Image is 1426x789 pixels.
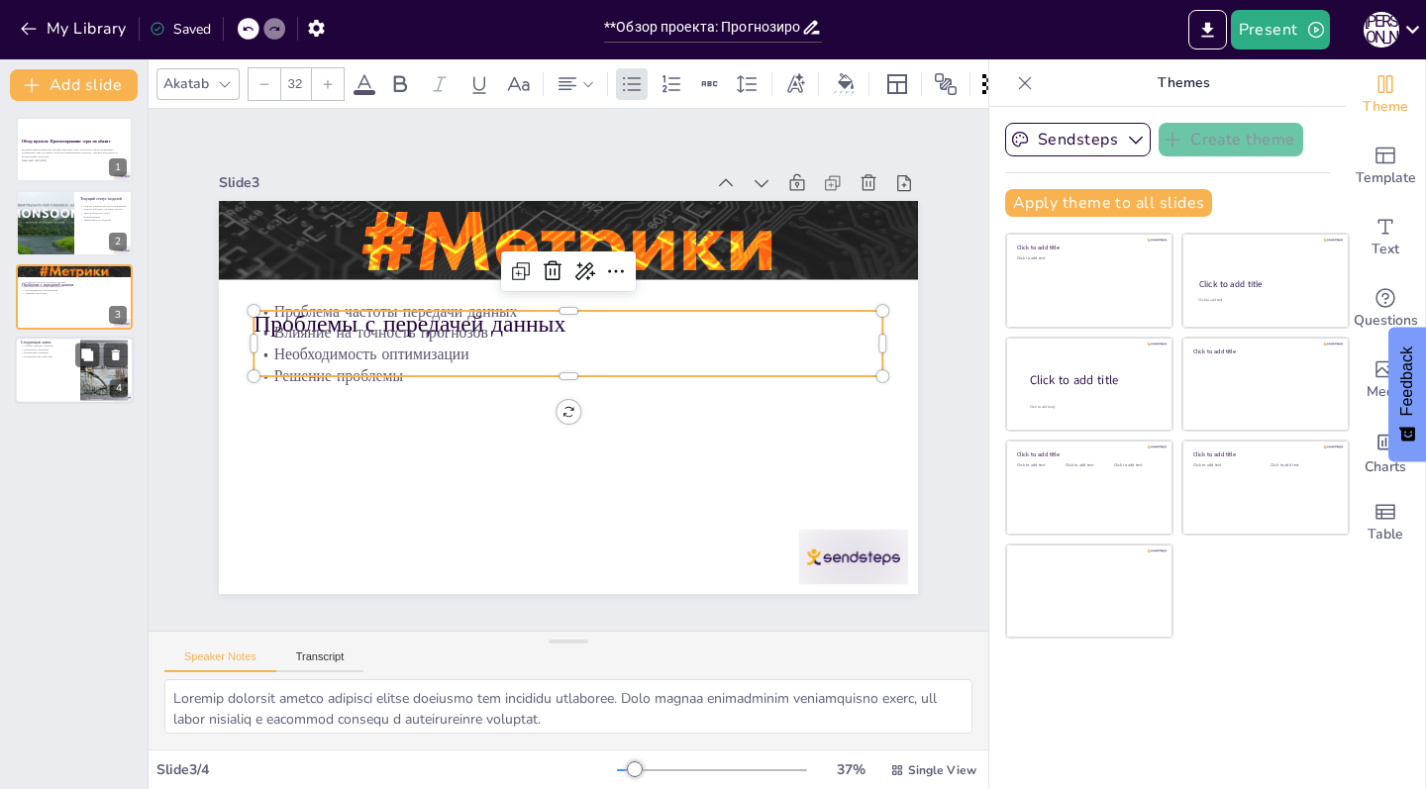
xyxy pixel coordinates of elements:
div: Click to add title [1017,244,1159,251]
button: Transcript [276,650,364,672]
div: Я [PERSON_NAME] [1364,12,1399,48]
div: Click to add text [1114,463,1159,468]
div: 37 % [827,760,874,779]
p: Необходимость оптимизации [22,288,127,292]
button: Duplicate Slide [75,344,99,367]
div: 1 [109,158,127,176]
textarea: Loremip dolorsit ametco adipisci elitse doeiusmo tem incididu utlaboree. Dolo magnaa enimadminim ... [164,679,972,734]
button: Speaker Notes [164,650,276,672]
p: Generated with [URL] [22,158,127,162]
p: Проблема частоты передачи данных [22,280,127,284]
button: Я [PERSON_NAME] [1364,10,1399,49]
div: Click to add text [1198,298,1330,303]
div: Click to add body [1030,405,1155,410]
p: Влияние на точность прогнозов [22,284,127,288]
div: 4 [15,337,134,404]
div: Click to add text [1066,463,1110,468]
div: Add ready made slides [1346,131,1425,202]
button: My Library [15,13,135,45]
span: Media [1367,381,1405,403]
div: Akatab [159,70,213,97]
button: Export to PowerPoint [1188,10,1227,49]
div: Click to add text [1271,463,1333,468]
span: Theme [1363,96,1408,118]
p: Корректировка действий [21,355,74,359]
div: Slide 3 / 4 [156,760,617,779]
div: Click to add title [1193,346,1335,354]
div: Click to add title [1199,278,1331,290]
button: Apply theme to all slides [1005,189,1212,217]
div: 3 [109,306,127,324]
button: Delete Slide [104,344,128,367]
div: 3 [16,264,133,330]
button: Present [1231,10,1330,49]
div: Add a table [1346,487,1425,558]
div: 1 [16,117,133,182]
div: Click to add title [1030,372,1157,389]
p: Влияние на точность прогнозов [251,363,878,450]
p: Текущий статус моделей [80,195,127,201]
span: Questions [1354,310,1418,332]
p: Эффективность моделей [80,218,127,222]
div: Slide 3 [413,532,897,601]
p: Необходимость оптимизации [253,342,880,429]
strong: Обзор проекта: Прогнозирование серы на обжиге [22,139,111,144]
div: 4 [110,380,128,398]
div: Click to add title [1193,450,1335,458]
div: Background color [831,73,861,94]
button: Create theme [1159,123,1303,156]
p: В данной презентации мы обсудим текущий статус проекта по прогнозированию содержания серы на обжи... [22,148,127,158]
input: Insert title [604,13,801,42]
p: Решение проблемы [22,292,127,296]
button: Sendsteps [1005,123,1151,156]
span: Template [1356,167,1416,189]
div: Click to add text [1193,463,1256,468]
p: Модели работают на озере данных [80,207,127,211]
div: Add images, graphics, shapes or video [1346,345,1425,416]
div: Saved [150,20,211,39]
div: Click to add text [1017,463,1062,468]
p: Решение проблемы [255,320,883,407]
span: Single View [908,762,976,778]
p: Модели развернуты для тестирования [80,204,127,208]
span: Table [1368,524,1403,545]
p: Themes [1041,59,1326,107]
div: Add charts and graphs [1346,416,1425,487]
p: Следующие шаги [21,340,74,345]
span: Feedback [1398,346,1416,416]
div: 2 [16,190,133,255]
p: Третья модель на этапе развертывания [80,211,127,218]
button: Feedback - Show survey [1388,327,1426,461]
span: Charts [1365,456,1406,478]
p: Вовлечение команды [21,351,74,355]
div: Layout [881,68,913,100]
div: Click to add title [1017,450,1159,458]
div: Add text boxes [1346,202,1425,273]
div: Get real-time input from your audience [1346,273,1425,345]
div: 2 [109,233,127,250]
div: Change the overall theme [1346,59,1425,131]
div: Text effects [780,68,810,100]
p: Разработка стратегии [21,347,74,351]
div: Click to add text [1017,256,1159,261]
p: Анализ текущих моделей [21,345,74,348]
span: Text [1372,239,1399,260]
span: Position [934,72,958,96]
button: Add slide [10,69,138,101]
